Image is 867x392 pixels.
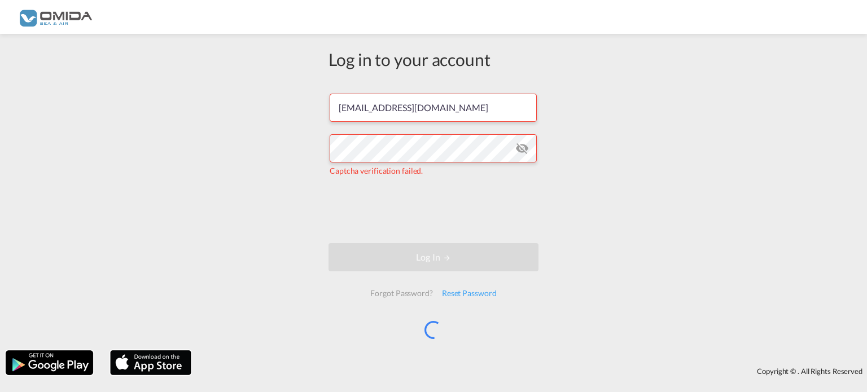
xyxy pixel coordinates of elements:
iframe: reCAPTCHA [348,188,519,232]
input: Enter email/phone number [330,94,537,122]
img: 459c566038e111ed959c4fc4f0a4b274.png [17,5,93,30]
md-icon: icon-eye-off [515,142,529,155]
div: Forgot Password? [366,283,437,303]
span: Captcha verification failed. [330,166,423,175]
img: apple.png [109,349,192,376]
div: Log in to your account [329,47,538,71]
img: google.png [5,349,94,376]
button: LOGIN [329,243,538,271]
div: Copyright © . All Rights Reserved [197,362,867,381]
div: Reset Password [437,283,501,303]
